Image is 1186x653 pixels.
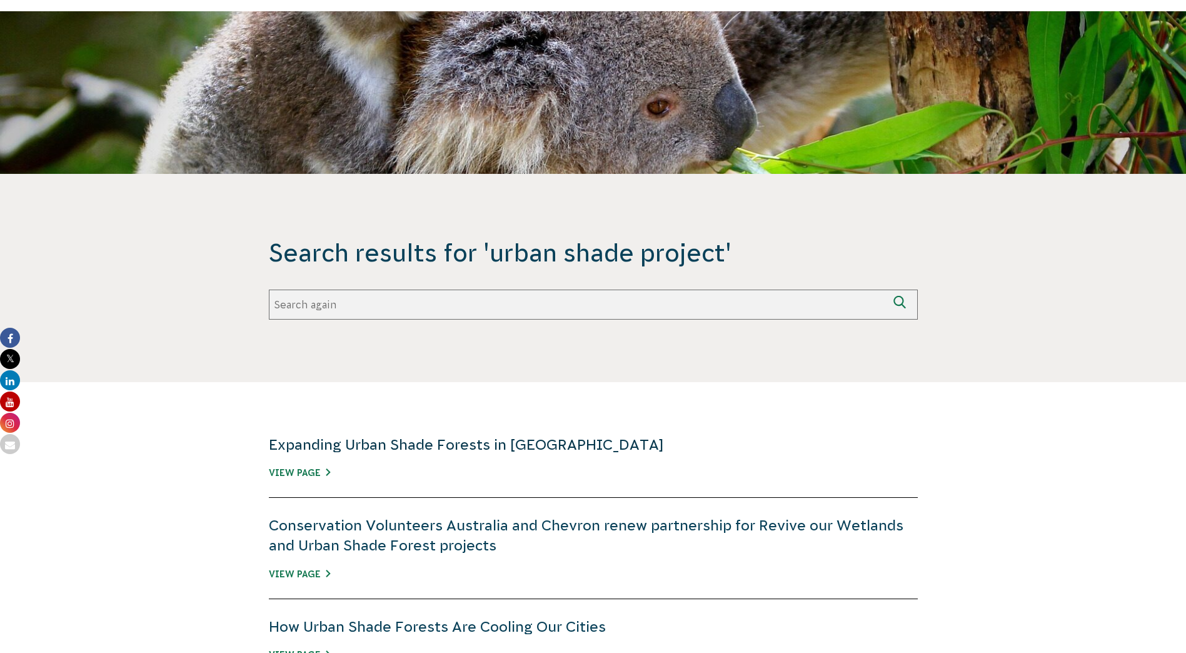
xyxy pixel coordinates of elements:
[269,517,903,554] a: Conservation Volunteers Australia and Chevron renew partnership for Revive our Wetlands and Urban...
[269,569,330,579] a: View Page
[269,236,918,269] span: Search results for 'urban shade project'
[269,437,664,453] a: Expanding Urban Shade Forests in [GEOGRAPHIC_DATA]
[269,619,606,635] a: How Urban Shade Forests Are Cooling Our Cities
[269,468,330,478] a: View Page
[269,290,888,320] input: Search again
